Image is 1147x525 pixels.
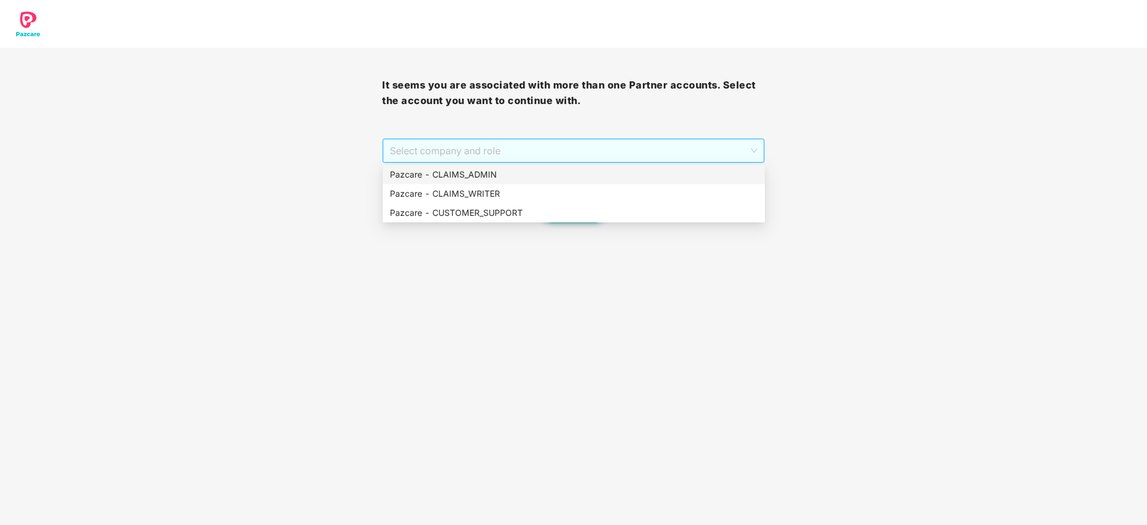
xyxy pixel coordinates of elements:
div: Pazcare - CUSTOMER_SUPPORT [390,206,758,219]
div: Pazcare - CUSTOMER_SUPPORT [383,203,765,222]
div: Pazcare - CLAIMS_WRITER [383,184,765,203]
span: Select company and role [390,139,756,162]
div: Pazcare - CLAIMS_WRITER [390,187,758,200]
h3: It seems you are associated with more than one Partner accounts. Select the account you want to c... [382,78,764,108]
div: Pazcare - CLAIMS_ADMIN [383,165,765,184]
div: Pazcare - CLAIMS_ADMIN [390,168,758,181]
